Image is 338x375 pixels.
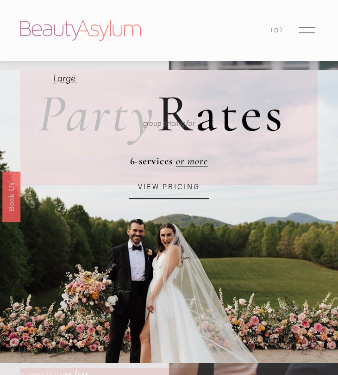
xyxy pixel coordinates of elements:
[280,26,284,34] span: )
[176,155,208,167] a: or more
[143,119,195,128] em: group pricing for
[130,155,173,167] strong: 6-services
[271,26,275,34] span: (
[274,26,280,34] span: 0
[38,88,285,141] h2: ates
[157,82,195,146] span: R
[53,73,75,84] em: Large
[38,82,156,146] em: Party
[2,171,20,221] a: Book Us
[20,20,141,41] img: Beauty Asylum | Bridal Hair &amp; Makeup Charlotte &amp; Atlanta
[129,175,210,199] a: VIEW PRICING
[271,24,284,37] a: 0 items in cart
